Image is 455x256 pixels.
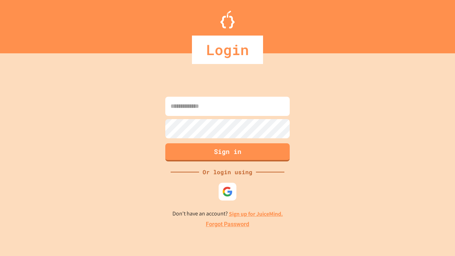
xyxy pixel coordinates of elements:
[192,36,263,64] div: Login
[220,11,235,28] img: Logo.svg
[222,186,233,197] img: google-icon.svg
[165,143,290,161] button: Sign in
[199,168,256,176] div: Or login using
[206,220,249,229] a: Forgot Password
[229,210,283,218] a: Sign up for JuiceMind.
[172,209,283,218] p: Don't have an account?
